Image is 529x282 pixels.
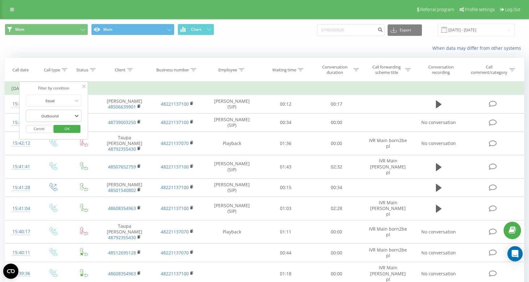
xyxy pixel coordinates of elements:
[115,67,125,73] div: Client
[161,229,189,235] a: 48221137070
[58,124,76,134] span: OK
[3,264,18,279] button: Open CMP widget
[108,104,136,110] a: 48506639901
[11,116,31,129] div: 15:44:42
[178,24,214,35] button: Chart
[362,197,414,220] td: IVR Main [PERSON_NAME] pl
[204,113,261,132] td: [PERSON_NAME] (SIP)
[260,178,311,197] td: 00:15
[98,220,151,244] td: Taupa [PERSON_NAME]
[311,244,362,262] td: 00:00
[161,101,189,107] a: 48221137100
[311,155,362,179] td: 02:32
[161,184,189,190] a: 48221137100
[11,226,31,238] div: 15:40:17
[311,113,362,132] td: 00:00
[505,7,520,12] span: Log Out
[204,95,261,113] td: [PERSON_NAME] (SIP)
[311,178,362,197] td: 00:34
[260,197,311,220] td: 01:03
[204,197,261,220] td: [PERSON_NAME] (SIP)
[218,67,237,73] div: Employee
[318,64,352,75] div: Conversation duration
[108,234,136,240] a: 48792355430
[421,119,456,125] span: No conversation
[311,197,362,220] td: 02:28
[432,45,524,51] a: When data may differ from other systems
[421,229,456,235] span: No conversation
[5,82,524,95] td: [DATE]
[370,64,404,75] div: Call forwarding scheme title
[161,271,189,277] a: 48221137100
[54,125,81,133] button: OK
[204,155,261,179] td: [PERSON_NAME] (SIP)
[421,271,456,277] span: No conversation
[204,178,261,197] td: [PERSON_NAME] (SIP)
[272,67,296,73] div: Waiting time
[388,24,422,36] button: Export
[260,155,311,179] td: 01:43
[260,132,311,155] td: 01:36
[108,250,136,256] a: 48512695128
[465,7,495,12] span: Profile settings
[191,27,201,32] span: Chart
[98,178,151,197] td: [PERSON_NAME]
[5,24,88,35] button: Main
[507,246,523,261] div: Open Intercom Messenger
[161,119,189,125] a: 48221137100
[76,67,88,73] div: Status
[12,67,29,73] div: Call date
[15,27,24,32] span: Main
[317,24,384,36] input: Search by number
[471,64,508,75] div: Call comment/category
[11,181,31,194] div: 15:41:28
[11,161,31,173] div: 15:41:41
[260,95,311,113] td: 00:12
[98,95,151,113] td: [PERSON_NAME]
[11,137,31,149] div: 15:42:12
[362,132,414,155] td: IVR Main born2be pl
[362,220,414,244] td: IVR Main born2be pl
[311,220,362,244] td: 00:00
[108,205,136,211] a: 48608354963
[421,250,456,256] span: No conversation
[156,67,189,73] div: Business number
[260,244,311,262] td: 00:44
[204,220,261,244] td: Playback
[91,24,174,35] button: Main
[362,155,414,179] td: IVR Main [PERSON_NAME] pl
[311,95,362,113] td: 00:17
[420,64,462,75] div: Conversation recording
[421,140,456,146] span: No conversation
[161,164,189,170] a: 48221137100
[260,220,311,244] td: 01:11
[11,202,31,215] div: 15:41:04
[108,187,136,193] a: 48501540802
[11,98,31,110] div: 15:45:43
[108,164,136,170] a: 48507652759
[204,132,261,155] td: Playback
[161,205,189,211] a: 48221137100
[44,67,60,73] div: Call type
[362,244,414,262] td: IVR Main born2be pl
[11,246,31,259] div: 15:40:11
[311,132,362,155] td: 00:00
[108,146,136,152] a: 48792355430
[98,132,151,155] td: Taupa [PERSON_NAME]
[161,140,189,146] a: 48221137070
[161,250,189,256] a: 48221137070
[260,113,311,132] td: 00:34
[11,267,31,280] div: 15:39:36
[420,7,454,12] span: Referral program
[26,125,53,133] button: Cancel
[26,85,82,91] div: Filter by condition
[108,119,136,125] a: 48739003250
[108,271,136,277] a: 48608354963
